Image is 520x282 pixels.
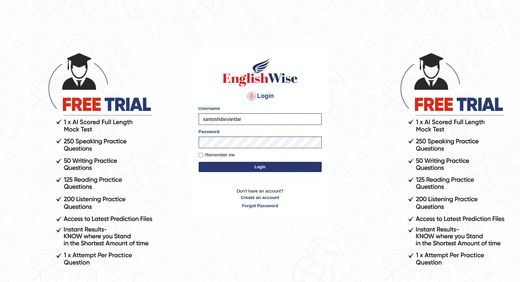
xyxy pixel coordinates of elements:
a: Create an account [199,194,322,201]
label: Password [199,128,219,135]
a: Forgot Password [199,202,322,209]
label: Remember me [199,152,235,158]
label: Username [199,105,220,112]
button: Login [199,162,322,172]
img: Logo of English Wise sign in for intelligent practice with AI [221,57,299,87]
input: Remember me [199,153,203,157]
p: Don't have an account? [199,188,322,209]
h4: Login [199,91,322,102]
